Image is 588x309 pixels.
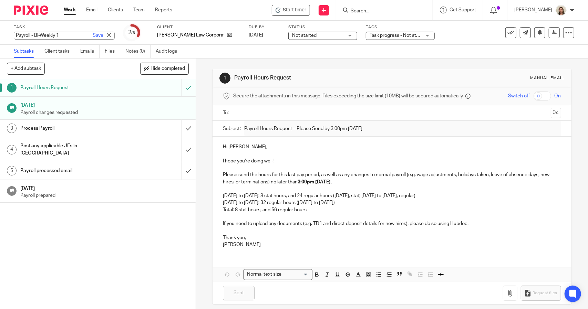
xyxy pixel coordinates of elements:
span: Request files [533,290,557,296]
a: Save [93,32,103,39]
a: Client tasks [44,45,75,58]
div: Joshua Krueger Law Corporation - Payroll - Bi-Weekly 1 [272,5,310,16]
label: Tags [366,24,435,30]
span: On [555,93,561,99]
span: Not started [292,33,317,38]
p: Thank you, [223,234,561,241]
span: Get Support [450,8,476,12]
p: Total: 8 stat hours, and 56 regular hours [223,206,561,213]
p: Payroll prepared [20,192,189,199]
a: Emails [80,45,100,58]
h1: [DATE] [20,183,189,192]
a: Audit logs [156,45,182,58]
p: [DATE] to [DATE]: 8 stat hours, and 24 regular hours ([DATE], stat; [DATE] to [DATE], regular) [223,192,561,199]
p: [PERSON_NAME] Law Corporation [157,32,224,39]
label: Client [157,24,240,30]
label: Subject: [223,125,241,132]
label: To: [223,109,230,116]
div: 4 [7,145,17,154]
p: If you need to upload any documents (e.g. TD1 and direct deposit details for new hires), please d... [223,220,561,227]
a: Email [86,7,97,13]
input: Search [350,8,412,14]
label: Task [14,24,115,30]
button: Cc [551,108,561,118]
span: [DATE] [249,33,263,38]
p: [PERSON_NAME] [223,241,561,248]
h1: Payroll Hours Request [20,83,123,93]
span: Hide completed [151,66,185,72]
small: /6 [131,31,135,35]
label: Due by [249,24,280,30]
h1: Process Payroll [20,123,123,134]
p: Payroll changes requested [20,109,189,116]
h1: Post any applicable JEs in [GEOGRAPHIC_DATA] [20,141,123,158]
span: Switch off [508,93,530,99]
img: Pixie [14,6,48,15]
button: Request files [521,286,561,301]
h1: Payroll processed email [20,166,123,176]
p: [DATE] to [DATE]: 32 regular hours ([DATE] to [DATE]) [223,199,561,206]
div: Payroll - Bi-Weekly 1 [14,32,115,40]
div: 1 [219,73,230,84]
span: Start timer [283,7,306,14]
span: Task progress - Not started + 1 [370,33,435,38]
h1: Payroll Hours Request [234,74,407,82]
p: I hope you're doing well! [223,158,561,164]
input: Search for option [283,271,308,278]
div: 3 [7,124,17,133]
div: 2 [128,29,135,36]
label: Status [288,24,357,30]
a: Clients [108,7,123,13]
input: Sent [223,286,255,301]
a: Work [64,7,76,13]
h1: [DATE] [20,100,189,109]
a: Team [133,7,145,13]
p: Please send the hours for this last pay period, as well as any changes to normal payroll (e.g. wa... [223,171,561,185]
span: Secure the attachments in this message. Files exceeding the size limit (10MB) will be secured aut... [233,93,464,99]
div: Search for option [244,269,312,280]
span: Normal text size [245,271,283,278]
p: Hi [PERSON_NAME], [223,143,561,150]
a: Files [105,45,120,58]
a: Reports [155,7,172,13]
button: + Add subtask [7,63,45,74]
a: Notes (0) [125,45,151,58]
strong: 3:00pm [DATE]. [298,180,332,184]
img: Morgan.JPG [556,5,567,16]
div: 5 [7,166,17,175]
div: Manual email [530,75,565,81]
a: Subtasks [14,45,39,58]
p: [PERSON_NAME] [514,7,552,13]
div: 1 [7,83,17,93]
button: Hide completed [140,63,189,74]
